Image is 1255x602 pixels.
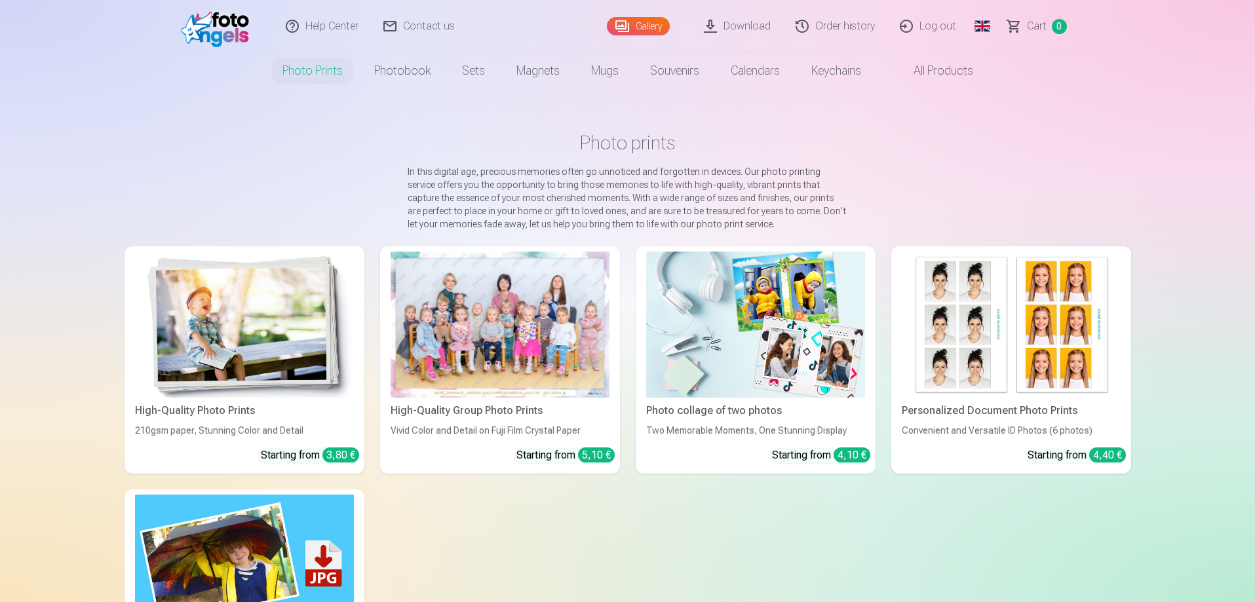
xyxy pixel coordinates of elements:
[130,403,359,419] div: High-Quality Photo Prints
[1089,447,1126,462] div: 4,40 €
[897,424,1126,437] div: Convenient and Versatile ID Photos (6 photos)
[358,52,446,89] a: Photobook
[902,252,1121,398] img: Personalized Document Photo Prints
[634,52,715,89] a: Souvenirs
[1027,18,1047,34] span: Сart
[575,52,634,89] a: Mugs
[125,246,364,474] a: High-Quality Photo PrintsHigh-Quality Photo Prints210gsm paper, Stunning Color and DetailStarting...
[641,403,870,419] div: Photo collage of two photos
[385,403,615,419] div: High-Quality Group Photo Prints
[261,447,359,463] div: Starting from
[796,52,877,89] a: Keychains
[501,52,575,89] a: Magnets
[897,403,1126,419] div: Personalized Document Photo Prints
[385,424,615,437] div: Vivid Color and Detail on Fuji Film Crystal Paper
[1028,447,1126,463] div: Starting from
[181,5,256,47] img: /fa2
[891,246,1131,474] a: Personalized Document Photo PrintsPersonalized Document Photo PrintsConvenient and Versatile ID P...
[607,17,670,35] a: Gallery
[516,447,615,463] div: Starting from
[636,246,876,474] a: Photo collage of two photosPhoto collage of two photosTwo Memorable Moments, One Stunning Display...
[135,252,354,398] img: High-Quality Photo Prints
[446,52,501,89] a: Sets
[772,447,870,463] div: Starting from
[641,424,870,437] div: Two Memorable Moments, One Stunning Display
[1052,19,1067,34] span: 0
[578,447,615,462] div: 5,10 €
[267,52,358,89] a: Photo prints
[380,246,620,474] a: High-Quality Group Photo PrintsVivid Color and Detail on Fuji Film Crystal PaperStarting from 5,10 €
[715,52,796,89] a: Calendars
[877,52,989,89] a: All products
[834,447,870,462] div: 4,10 €
[130,424,359,437] div: 210gsm paper, Stunning Color and Detail
[135,131,1121,155] h1: Photo prints
[646,252,865,398] img: Photo collage of two photos
[408,165,848,231] p: In this digital age, precious memories often go unnoticed and forgotten in devices. Our photo pri...
[322,447,359,462] div: 3,80 €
